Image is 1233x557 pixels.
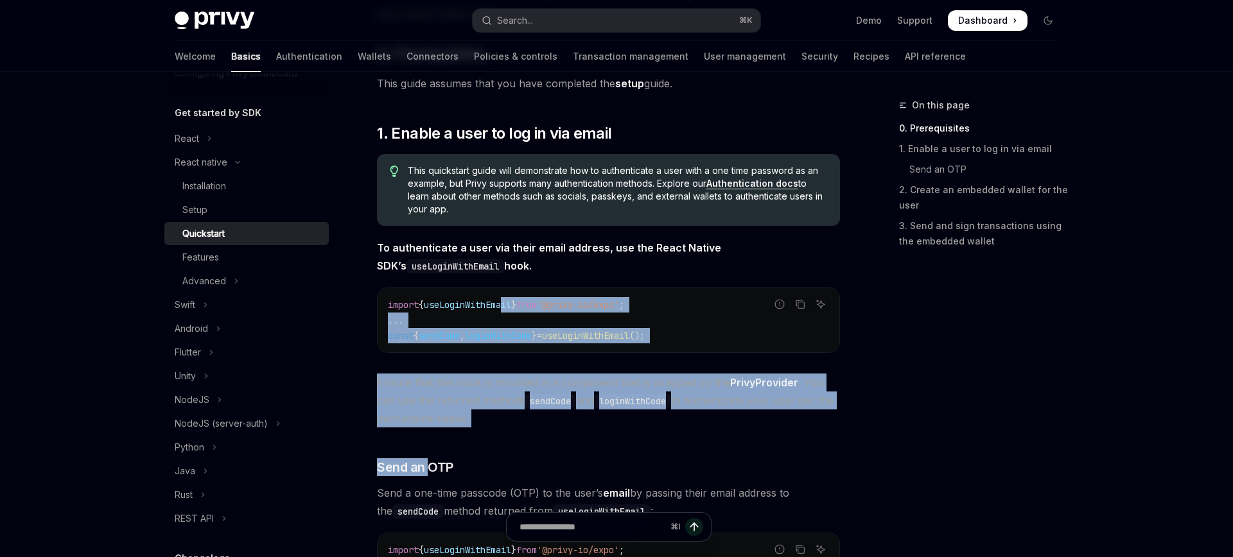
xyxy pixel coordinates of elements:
span: 1. Enable a user to log in via email [377,123,611,144]
a: Connectors [407,41,459,72]
a: PrivyProvider [730,376,798,390]
span: Send an OTP [377,458,453,476]
a: Demo [856,14,882,27]
a: Send an OTP [899,159,1069,180]
button: Toggle Unity section [164,364,329,388]
span: '@privy-io/expo' [537,299,619,311]
a: 1. Enable a user to log in via email [899,139,1069,159]
div: Java [175,463,195,479]
span: useLoginWithEmail [424,299,511,311]
span: sendCode [419,330,460,341]
span: This quickstart guide will demonstrate how to authenticate a user with a one time password as an ... [408,164,827,216]
code: sendCode [392,504,444,518]
a: Policies & controls [474,41,557,72]
code: useLoginWithEmail [553,504,651,518]
code: loginWithCode [594,394,671,408]
div: REST API [175,511,214,526]
a: API reference [905,41,966,72]
span: loginWithCode [465,330,532,341]
span: ⌘ K [739,15,753,26]
a: Security [801,41,838,72]
a: Authentication docs [706,178,798,189]
a: Wallets [358,41,391,72]
span: from [516,299,537,311]
button: Toggle React native section [164,151,329,174]
span: { [419,299,424,311]
button: Toggle NodeJS (server-auth) section [164,412,329,435]
div: Installation [182,178,226,194]
button: Open search [473,9,760,32]
div: Features [182,250,219,265]
span: ; [619,299,624,311]
button: Toggle Python section [164,436,329,459]
button: Toggle Advanced section [164,270,329,293]
div: Search... [497,13,533,28]
div: Setup [182,202,207,218]
svg: Tip [390,166,399,177]
a: setup [615,77,644,90]
div: Advanced [182,273,226,289]
div: NodeJS (server-auth) [175,416,268,431]
div: NodeJS [175,392,209,407]
button: Ask AI [812,296,829,313]
h5: Get started by SDK [175,105,261,121]
a: Dashboard [948,10,1027,31]
div: React [175,131,199,146]
div: Unity [175,368,196,384]
a: Support [897,14,932,27]
a: Basics [231,41,261,72]
div: Swift [175,297,195,313]
span: import [388,299,419,311]
button: Toggle Java section [164,459,329,483]
a: Authentication [276,41,342,72]
a: Installation [164,175,329,198]
button: Toggle Android section [164,317,329,340]
code: sendCode [525,394,576,408]
span: On this page [912,98,970,113]
a: Features [164,246,329,269]
div: Android [175,321,208,336]
button: Toggle Rust section [164,483,329,506]
span: { [414,330,419,341]
button: Toggle REST API section [164,507,329,530]
span: useLoginWithEmail [542,330,629,341]
input: Ask a question... [520,513,665,541]
span: Dashboard [958,14,1008,27]
div: Quickstart [182,226,225,241]
div: Rust [175,487,193,502]
div: React native [175,155,227,170]
a: Transaction management [573,41,688,72]
span: , [460,330,465,341]
a: Setup [164,198,329,221]
div: Flutter [175,345,201,360]
span: } [511,299,516,311]
button: Copy the contents from the code block [792,296,809,313]
span: ... [388,314,403,326]
button: Toggle Swift section [164,293,329,316]
span: Ensure that this hook is mounted in a component that is wrapped by the . You can use the returned... [377,373,840,427]
button: Toggle NodeJS section [164,388,329,411]
span: (); [629,330,645,341]
span: Send a one-time passcode (OTP) to the user’s by passing their email address to the method returne... [377,484,840,520]
span: const [388,330,414,341]
a: 0. Prerequisites [899,118,1069,139]
strong: email [603,486,630,499]
strong: To authenticate a user via their email address, use the React Native SDK’s hook. [377,241,721,272]
a: Welcome [175,41,216,72]
a: 2. Create an embedded wallet for the user [899,180,1069,216]
button: Toggle React section [164,127,329,150]
button: Report incorrect code [771,296,788,313]
code: useLoginWithEmail [407,259,504,273]
a: 3. Send and sign transactions using the embedded wallet [899,216,1069,252]
a: User management [704,41,786,72]
button: Send message [685,518,703,536]
a: Quickstart [164,222,329,245]
div: Python [175,440,204,455]
span: = [537,330,542,341]
img: dark logo [175,12,254,30]
button: Toggle dark mode [1038,10,1058,31]
a: Recipes [853,41,889,72]
span: This guide assumes that you have completed the guide. [377,74,840,92]
button: Toggle Flutter section [164,341,329,364]
span: } [532,330,537,341]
